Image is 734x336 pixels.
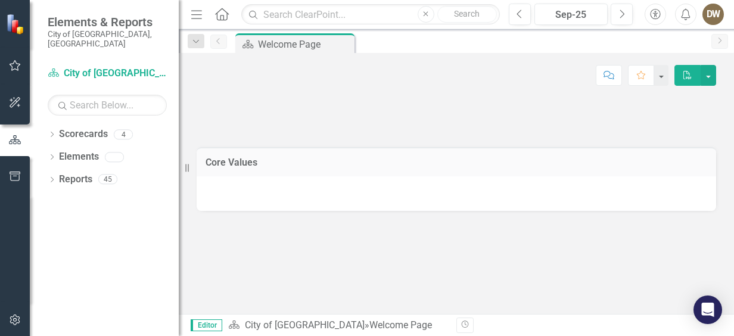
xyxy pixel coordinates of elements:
[191,319,222,331] span: Editor
[534,4,608,25] button: Sep-25
[258,37,352,52] div: Welcome Page
[48,95,167,116] input: Search Below...
[241,4,500,25] input: Search ClearPoint...
[114,129,133,139] div: 4
[98,175,117,185] div: 45
[48,15,167,29] span: Elements & Reports
[48,67,167,80] a: City of [GEOGRAPHIC_DATA]
[437,6,497,23] button: Search
[59,173,92,186] a: Reports
[48,29,167,49] small: City of [GEOGRAPHIC_DATA], [GEOGRAPHIC_DATA]
[454,9,480,18] span: Search
[228,319,447,332] div: »
[5,13,27,35] img: ClearPoint Strategy
[59,127,108,141] a: Scorecards
[59,150,99,164] a: Elements
[245,319,365,331] a: City of [GEOGRAPHIC_DATA]
[702,4,724,25] button: DW
[693,295,722,324] div: Open Intercom Messenger
[369,319,432,331] div: Welcome Page
[206,157,707,168] h3: Core Values
[539,8,604,22] div: Sep-25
